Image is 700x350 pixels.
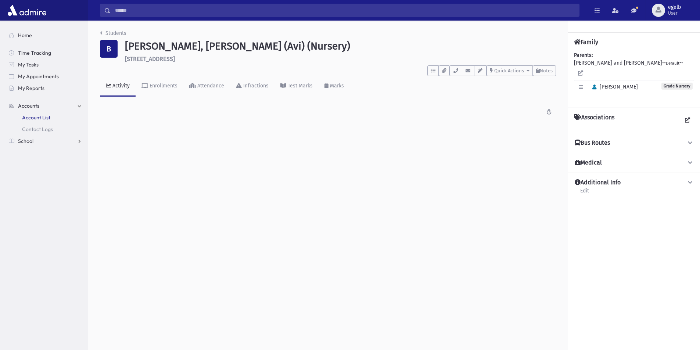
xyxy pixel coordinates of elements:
h4: Family [574,39,598,46]
span: Account List [22,114,50,121]
a: Time Tracking [3,47,88,59]
a: Marks [319,76,350,97]
span: User [668,10,681,16]
span: Notes [540,68,553,73]
button: Bus Routes [574,139,694,147]
a: Accounts [3,100,88,112]
a: Attendance [183,76,230,97]
button: Medical [574,159,694,167]
h4: Medical [575,159,602,167]
img: AdmirePro [6,3,48,18]
a: Test Marks [274,76,319,97]
a: School [3,135,88,147]
a: My Reports [3,82,88,94]
span: My Reports [18,85,44,91]
span: Quick Actions [494,68,524,73]
a: View all Associations [681,114,694,127]
div: B [100,40,118,58]
a: Account List [3,112,88,123]
span: [PERSON_NAME] [589,84,638,90]
a: Enrollments [136,76,183,97]
div: Infractions [242,83,269,89]
div: Attendance [196,83,224,89]
div: Enrollments [148,83,177,89]
h6: [STREET_ADDRESS] [125,55,556,62]
span: Home [18,32,32,39]
span: My Tasks [18,61,39,68]
a: Home [3,29,88,41]
h4: Associations [574,114,614,127]
div: [PERSON_NAME] and [PERSON_NAME] [574,51,694,102]
a: Activity [100,76,136,97]
div: Test Marks [286,83,313,89]
div: Marks [329,83,344,89]
button: Additional Info [574,179,694,187]
a: Students [100,30,126,36]
h4: Bus Routes [575,139,610,147]
span: Accounts [18,102,39,109]
span: Contact Logs [22,126,53,133]
span: School [18,138,33,144]
button: Quick Actions [487,65,533,76]
b: Parents: [574,52,593,58]
span: Time Tracking [18,50,51,56]
span: egelb [668,4,681,10]
span: My Appointments [18,73,59,80]
input: Search [111,4,579,17]
span: Grade Nursery [661,83,693,90]
a: My Tasks [3,59,88,71]
a: Edit [580,187,589,200]
a: My Appointments [3,71,88,82]
button: Notes [533,65,556,76]
h1: [PERSON_NAME], [PERSON_NAME] (Avi) (Nursery) [125,40,556,53]
a: Infractions [230,76,274,97]
nav: breadcrumb [100,29,126,40]
a: Contact Logs [3,123,88,135]
h4: Additional Info [575,179,621,187]
div: Activity [111,83,130,89]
